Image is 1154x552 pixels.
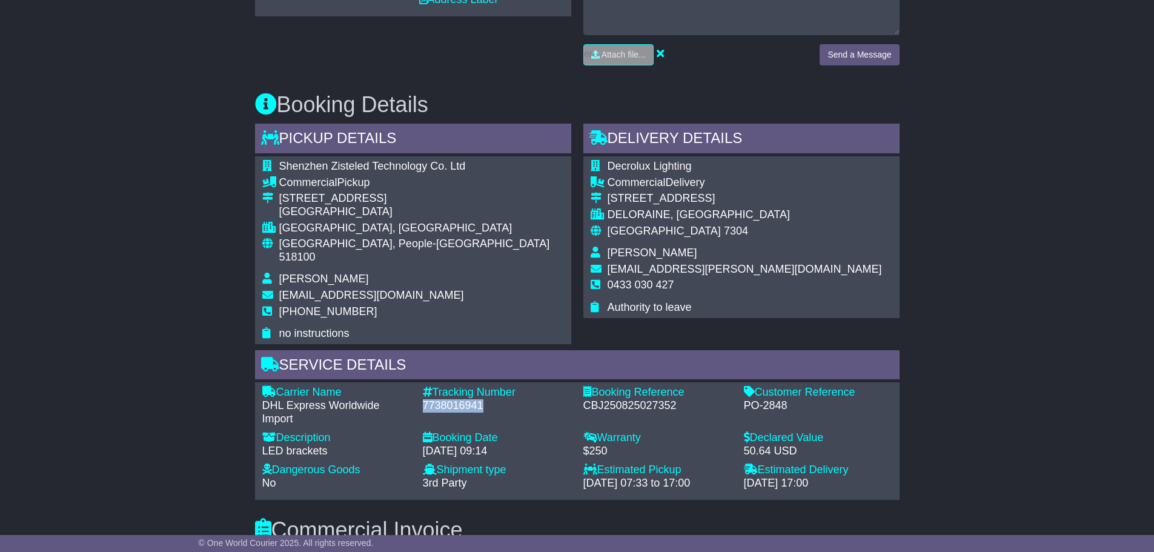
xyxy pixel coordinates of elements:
div: CBJ250825027352 [583,399,732,413]
span: [PHONE_NUMBER] [279,305,377,318]
button: Send a Message [820,44,899,65]
div: [DATE] 09:14 [423,445,571,458]
div: Declared Value [744,431,892,445]
span: Decrolux Lighting [608,160,692,172]
span: © One World Courier 2025. All rights reserved. [199,538,374,548]
div: DELORAINE, [GEOGRAPHIC_DATA] [608,208,882,222]
span: 7304 [724,225,748,237]
div: [GEOGRAPHIC_DATA] [279,205,564,219]
div: Estimated Pickup [583,464,732,477]
div: [DATE] 07:33 to 17:00 [583,477,732,490]
div: Booking Reference [583,386,732,399]
span: [EMAIL_ADDRESS][PERSON_NAME][DOMAIN_NAME] [608,263,882,275]
span: Authority to leave [608,301,692,313]
h3: Booking Details [255,93,900,117]
span: Commercial [608,176,666,188]
span: Shenzhen Zisteled Technology Co. Ltd [279,160,466,172]
span: [EMAIL_ADDRESS][DOMAIN_NAME] [279,289,464,301]
span: 3rd Party [423,477,467,489]
div: Booking Date [423,431,571,445]
div: PO-2848 [744,399,892,413]
span: [PERSON_NAME] [279,273,369,285]
div: Description [262,431,411,445]
div: Warranty [583,431,732,445]
span: Commercial [279,176,337,188]
div: [DATE] 17:00 [744,477,892,490]
div: Dangerous Goods [262,464,411,477]
span: [GEOGRAPHIC_DATA] [608,225,721,237]
div: Estimated Delivery [744,464,892,477]
span: 518100 [279,251,316,263]
div: Pickup Details [255,124,571,156]
div: Tracking Number [423,386,571,399]
div: LED brackets [262,445,411,458]
div: Delivery Details [583,124,900,156]
div: $250 [583,445,732,458]
div: Customer Reference [744,386,892,399]
div: 50.64 USD [744,445,892,458]
span: [GEOGRAPHIC_DATA], People-[GEOGRAPHIC_DATA] [279,238,550,250]
div: DHL Express Worldwide Import [262,399,411,425]
span: [PERSON_NAME] [608,247,697,259]
div: Delivery [608,176,882,190]
div: Shipment type [423,464,571,477]
h3: Commercial Invoice [255,518,900,542]
span: 0433 030 427 [608,279,674,291]
div: [STREET_ADDRESS] [608,192,882,205]
div: Service Details [255,350,900,383]
div: 7738016941 [423,399,571,413]
div: Pickup [279,176,564,190]
div: [GEOGRAPHIC_DATA], [GEOGRAPHIC_DATA] [279,222,564,235]
span: No [262,477,276,489]
div: Carrier Name [262,386,411,399]
div: [STREET_ADDRESS] [279,192,564,205]
span: no instructions [279,327,350,339]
